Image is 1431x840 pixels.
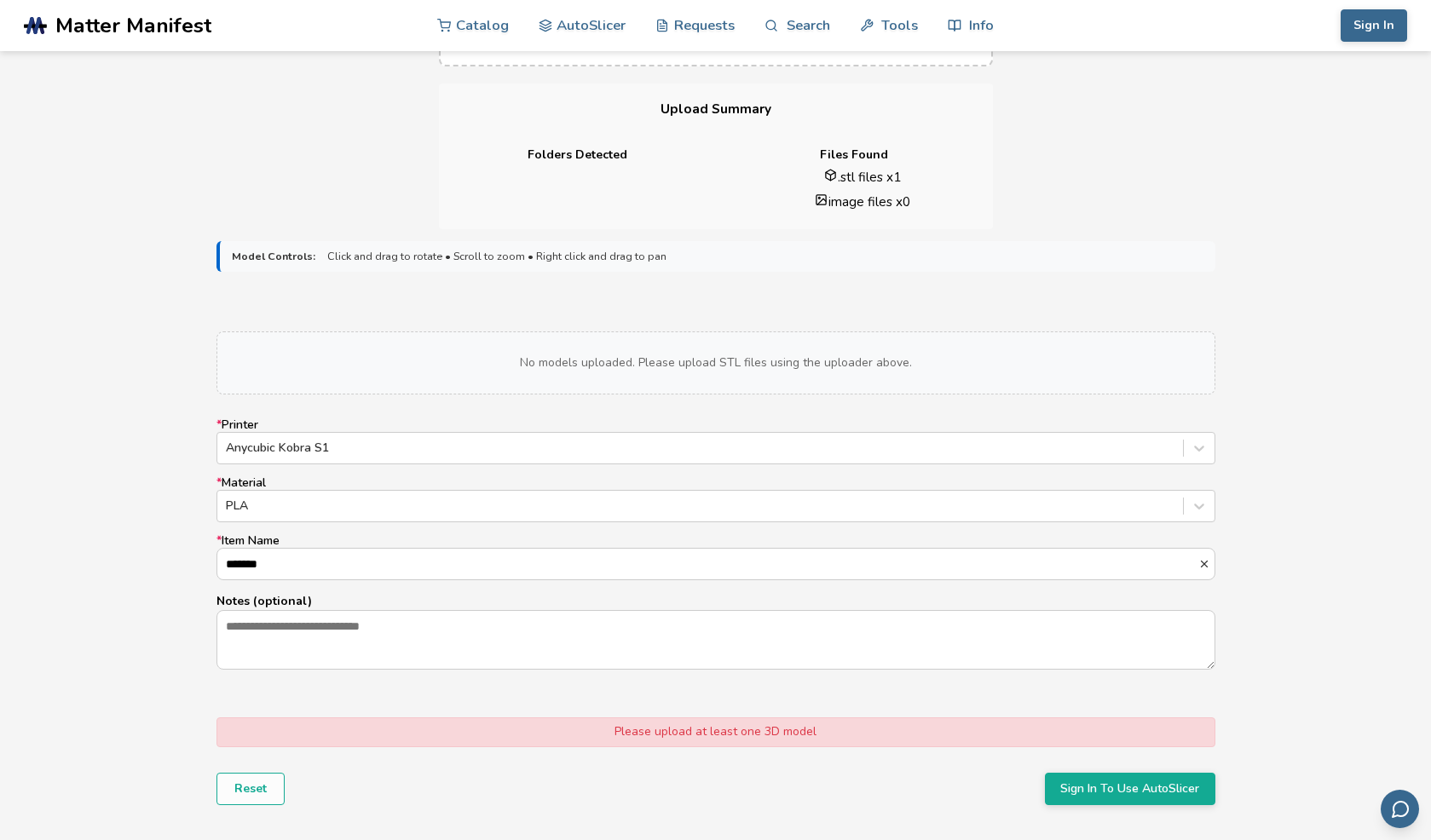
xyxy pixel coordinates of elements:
p: Notes (optional) [216,592,1215,610]
li: image files x 0 [745,193,981,210]
textarea: Notes (optional) [217,611,1215,669]
button: Sign In [1341,9,1407,42]
div: No models uploaded. Please upload STL files using the uploader above. [216,331,1215,394]
input: *Item Name [217,549,1198,579]
span: Click and drag to rotate • Scroll to zoom • Right click and drag to pan [327,250,666,262]
button: *Item Name [1198,558,1215,570]
input: *MaterialPLA [226,499,229,513]
div: Please upload at least one 3D model [216,717,1215,746]
label: Material [216,476,1215,522]
label: Printer [216,418,1215,464]
button: Sign In To Use AutoSlicer [1045,773,1215,805]
li: .stl files x 1 [745,168,981,186]
h3: Upload Summary [439,83,993,135]
span: Matter Manifest [55,14,211,37]
h4: Folders Detected [451,148,704,162]
h4: Files Found [728,148,981,162]
button: Send feedback via email [1381,790,1419,828]
button: Reset [216,773,285,805]
label: Item Name [216,534,1215,580]
strong: Model Controls: [232,250,315,262]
